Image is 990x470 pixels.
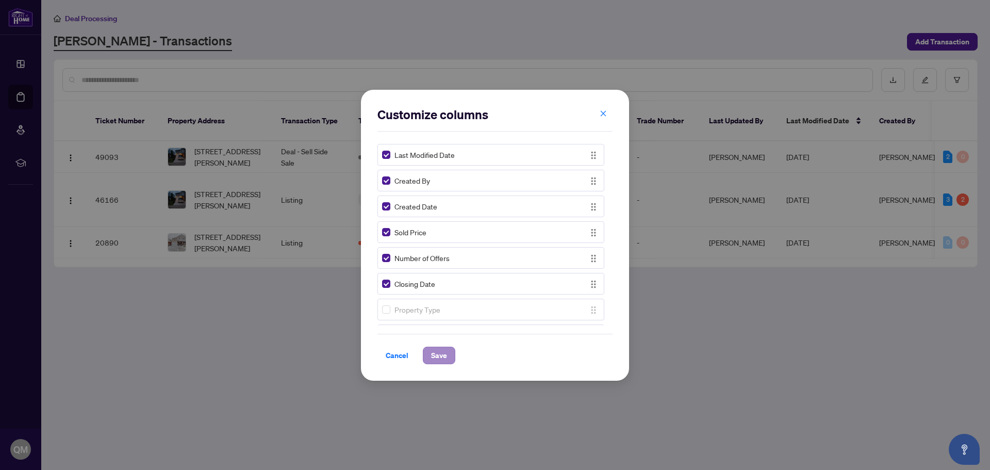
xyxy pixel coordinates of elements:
[588,201,599,213] img: Drag Icon
[588,150,599,161] img: Drag Icon
[587,303,600,316] button: Drag Icon
[588,279,599,290] img: Drag Icon
[386,347,408,364] span: Cancel
[394,201,437,212] span: Created Date
[394,304,440,315] span: Property Type
[587,200,600,213] button: Drag Icon
[377,347,417,364] button: Cancel
[587,174,600,187] button: Drag Icon
[394,226,426,238] span: Sold Price
[600,110,607,117] span: close
[431,347,447,364] span: Save
[377,221,604,243] div: Sold PriceDrag Icon
[394,252,450,264] span: Number of Offers
[949,434,980,465] button: Open asap
[394,149,455,160] span: Last Modified Date
[377,144,604,166] div: Last Modified DateDrag Icon
[377,170,604,191] div: Created ByDrag Icon
[588,175,599,187] img: Drag Icon
[587,252,600,264] button: Drag Icon
[587,226,600,238] button: Drag Icon
[377,247,604,269] div: Number of OffersDrag Icon
[394,278,435,289] span: Closing Date
[587,149,600,161] button: Drag Icon
[377,106,613,123] h2: Customize columns
[588,253,599,264] img: Drag Icon
[377,273,604,295] div: Closing DateDrag Icon
[394,175,430,186] span: Created By
[587,278,600,290] button: Drag Icon
[423,347,455,364] button: Save
[588,227,599,238] img: Drag Icon
[377,196,604,217] div: Created DateDrag Icon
